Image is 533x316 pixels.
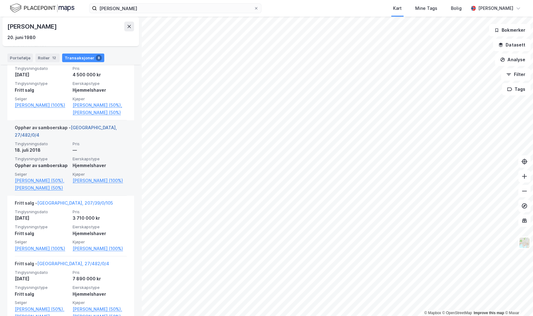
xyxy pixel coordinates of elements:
[73,146,127,154] div: —
[73,66,127,71] span: Pris
[73,224,127,230] span: Eierskapstype
[489,24,531,36] button: Bokmerker
[495,54,531,66] button: Analyse
[73,81,127,86] span: Eierskapstype
[73,239,127,245] span: Kjøper
[15,96,69,102] span: Selger
[73,141,127,146] span: Pris
[73,290,127,298] div: Hjemmelshaver
[73,86,127,94] div: Hjemmelshaver
[7,34,36,41] div: 20. juni 1980
[37,200,113,206] a: [GEOGRAPHIC_DATA], 207/39/0/105
[97,4,254,13] input: Søk på adresse, matrikkel, gårdeiere, leietakere eller personer
[15,300,69,305] span: Selger
[15,209,69,214] span: Tinglysningsdato
[73,102,127,109] a: [PERSON_NAME] (50%),
[15,125,117,138] a: [GEOGRAPHIC_DATA], 27/482/0/4
[15,260,109,270] div: Fritt salg -
[15,86,69,94] div: Fritt salg
[15,146,69,154] div: 18. juli 2018
[73,275,127,282] div: 7 890 000 kr
[15,184,69,192] a: [PERSON_NAME] (50%)
[73,306,127,313] a: [PERSON_NAME] (50%),
[62,54,104,62] div: Transaksjoner
[15,156,69,162] span: Tinglysningstype
[73,71,127,78] div: 4 500 000 kr
[393,5,402,12] div: Kart
[15,270,69,275] span: Tinglysningsdato
[7,54,33,62] div: Portefølje
[51,55,57,61] div: 12
[15,71,69,78] div: [DATE]
[7,22,58,31] div: [PERSON_NAME]
[501,68,531,81] button: Filter
[15,224,69,230] span: Tinglysningstype
[73,109,127,116] a: [PERSON_NAME] (50%)
[442,311,472,315] a: OpenStreetMap
[15,124,127,141] div: Opphør av samboerskap -
[15,306,69,313] a: [PERSON_NAME] (50%),
[15,230,69,237] div: Fritt salg
[415,5,437,12] div: Mine Tags
[35,54,60,62] div: Roller
[451,5,462,12] div: Bolig
[15,245,69,252] a: [PERSON_NAME] (100%)
[502,83,531,95] button: Tags
[15,199,113,209] div: Fritt salg -
[73,245,127,252] a: [PERSON_NAME] (100%)
[73,177,127,184] a: [PERSON_NAME] (100%)
[15,177,69,184] a: [PERSON_NAME] (50%),
[15,81,69,86] span: Tinglysningstype
[493,39,531,51] button: Datasett
[15,290,69,298] div: Fritt salg
[15,275,69,282] div: [DATE]
[73,172,127,177] span: Kjøper
[15,239,69,245] span: Selger
[73,230,127,237] div: Hjemmelshaver
[37,261,109,266] a: [GEOGRAPHIC_DATA], 27/482/0/4
[73,162,127,169] div: Hjemmelshaver
[502,286,533,316] div: Kontrollprogram for chat
[73,214,127,222] div: 3 710 000 kr
[15,172,69,177] span: Selger
[96,55,102,61] div: 8
[73,96,127,102] span: Kjøper
[519,237,530,249] img: Z
[474,311,504,315] a: Improve this map
[424,311,441,315] a: Mapbox
[73,285,127,290] span: Eierskapstype
[502,286,533,316] iframe: Chat Widget
[15,285,69,290] span: Tinglysningstype
[73,300,127,305] span: Kjøper
[73,156,127,162] span: Eierskapstype
[15,141,69,146] span: Tinglysningsdato
[15,102,69,109] a: [PERSON_NAME] (100%)
[478,5,513,12] div: [PERSON_NAME]
[73,209,127,214] span: Pris
[73,270,127,275] span: Pris
[15,66,69,71] span: Tinglysningsdato
[15,214,69,222] div: [DATE]
[15,162,69,169] div: Opphør av samboerskap
[10,3,74,14] img: logo.f888ab2527a4732fd821a326f86c7f29.svg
